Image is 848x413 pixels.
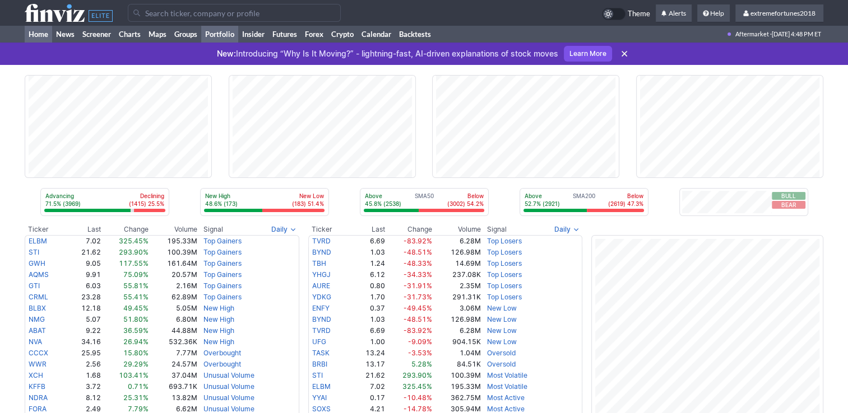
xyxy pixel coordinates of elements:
[347,381,386,392] td: 7.02
[271,224,288,235] span: Daily
[554,224,571,235] span: Daily
[203,270,242,279] a: Top Gainers
[123,360,149,368] span: 29.29%
[411,360,432,368] span: 5.28%
[312,405,331,413] a: SOXS
[29,259,45,267] a: GWH
[149,392,197,403] td: 13.82M
[404,281,432,290] span: -31.91%
[735,26,772,43] span: Aftermarket ·
[404,393,432,402] span: -10.48%
[63,336,102,348] td: 34.16
[203,248,242,256] a: Top Gainers
[29,237,47,245] a: ELBM
[149,348,197,359] td: 7.77M
[433,348,481,359] td: 1.04M
[433,336,481,348] td: 904.15K
[433,269,481,280] td: 237.08K
[123,304,149,312] span: 49.45%
[268,26,301,43] a: Futures
[205,192,238,200] p: New High
[487,248,522,256] a: Top Losers
[119,259,149,267] span: 117.55%
[149,303,197,314] td: 5.05M
[408,337,432,346] span: -9.09%
[404,304,432,312] span: -49.45%
[487,382,527,391] a: Most Volatile
[523,192,645,209] div: SMA200
[404,237,432,245] span: -83.92%
[433,325,481,336] td: 6.28M
[347,292,386,303] td: 1.70
[149,359,197,370] td: 24.57M
[312,337,326,346] a: UFG
[312,371,323,379] a: STI
[170,26,201,43] a: Groups
[433,370,481,381] td: 100.39M
[525,192,560,200] p: Above
[149,280,197,292] td: 2.16M
[433,392,481,403] td: 362.75M
[292,192,324,200] p: New Low
[129,192,164,200] p: Declining
[404,405,432,413] span: -14.78%
[433,292,481,303] td: 291.31K
[487,349,516,357] a: Oversold
[347,269,386,280] td: 6.12
[203,315,234,323] a: New High
[487,405,525,413] a: Most Active
[404,315,432,323] span: -48.51%
[123,337,149,346] span: 26.94%
[408,349,432,357] span: -3.53%
[149,370,197,381] td: 37.04M
[735,4,823,22] a: extremefortunes2018
[63,314,102,325] td: 5.07
[487,237,522,245] a: Top Losers
[487,225,507,234] span: Signal
[29,315,45,323] a: NMG
[203,349,241,357] a: Overbought
[347,370,386,381] td: 21.62
[123,315,149,323] span: 51.80%
[63,370,102,381] td: 1.68
[149,258,197,269] td: 161.64M
[312,248,331,256] a: BYND
[292,200,324,208] p: (183) 51.4%
[402,371,432,379] span: 293.90%
[123,393,149,402] span: 25.31%
[149,381,197,392] td: 693.71K
[78,26,115,43] a: Screener
[312,326,331,335] a: TVRD
[347,314,386,325] td: 1.03
[63,325,102,336] td: 9.22
[487,270,522,279] a: Top Losers
[203,337,234,346] a: New High
[63,235,102,247] td: 7.02
[63,258,102,269] td: 9.05
[365,192,401,200] p: Above
[63,247,102,258] td: 21.62
[750,9,815,17] span: extremefortunes2018
[487,337,517,346] a: New Low
[149,336,197,348] td: 532.36K
[525,200,560,208] p: 52.7% (2921)
[63,359,102,370] td: 2.56
[203,304,234,312] a: New High
[433,359,481,370] td: 84.51K
[29,270,49,279] a: AQMS
[203,405,254,413] a: Unusual Volume
[312,259,326,267] a: TBH
[312,315,331,323] a: BYND
[203,237,242,245] a: Top Gainers
[29,304,46,312] a: BLBX
[149,269,197,280] td: 20.57M
[29,360,47,368] a: WWR
[312,393,327,402] a: YYAI
[312,349,330,357] a: TASK
[312,382,331,391] a: ELBM
[203,371,254,379] a: Unusual Volume
[347,280,386,292] td: 0.80
[63,269,102,280] td: 9.91
[404,270,432,279] span: -34.33%
[201,26,238,43] a: Portfolio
